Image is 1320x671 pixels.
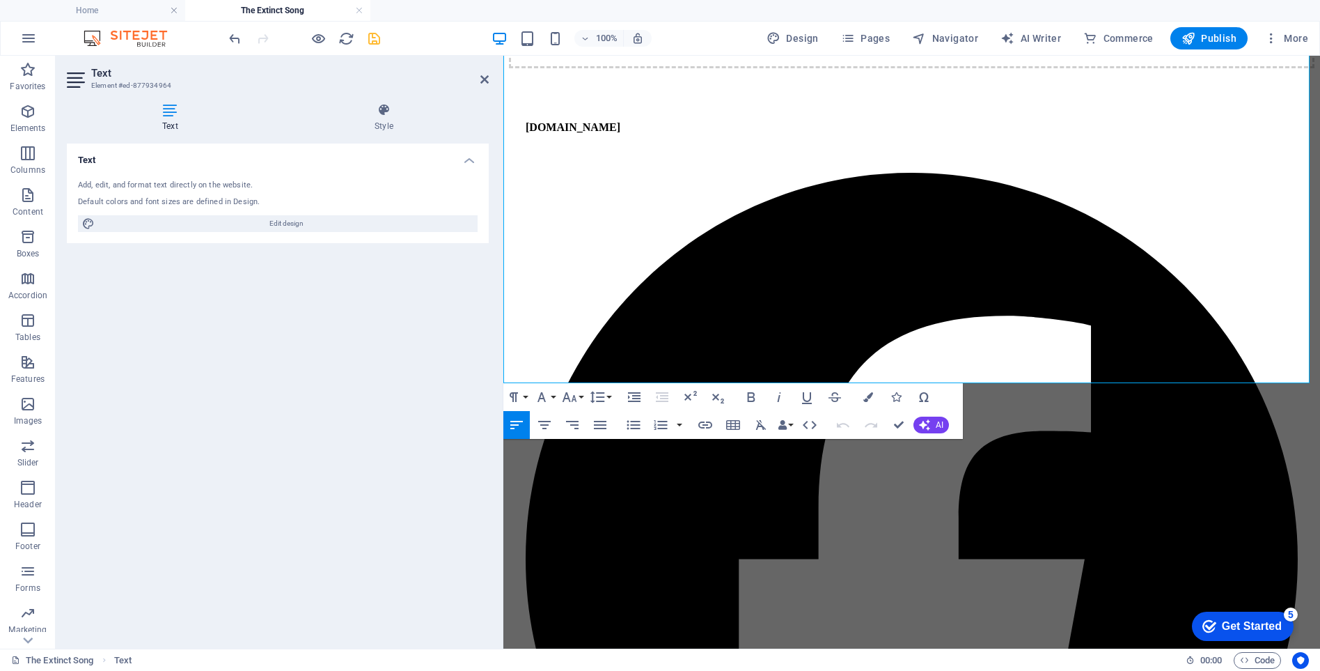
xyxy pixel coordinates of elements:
h3: Element #ed-877934964 [91,79,461,92]
button: Line Height [587,383,613,411]
div: Get Started 5 items remaining, 0% complete [11,7,113,36]
div: Get Started [41,15,101,28]
button: Navigator [906,27,984,49]
span: Navigator [912,31,978,45]
button: Font Size [559,383,586,411]
p: Marketing [8,624,47,635]
button: AI [913,417,949,433]
p: Forms [15,583,40,594]
button: Colors [855,383,881,411]
p: Content [13,206,43,217]
span: AI Writer [1000,31,1061,45]
button: Design [761,27,824,49]
h4: The Extinct Song [185,3,370,18]
button: Insert Link [692,411,718,439]
button: Ordered List [674,411,685,439]
span: Publish [1181,31,1236,45]
button: Insert Table [720,411,746,439]
p: Header [14,499,42,510]
nav: breadcrumb [114,652,132,669]
div: Design (Ctrl+Alt+Y) [761,27,824,49]
p: Boxes [17,248,40,259]
button: Usercentrics [1292,652,1309,669]
button: Pages [835,27,895,49]
button: Commerce [1078,27,1159,49]
button: Bold (Ctrl+B) [738,383,764,411]
span: Pages [841,31,890,45]
span: 00 00 [1200,652,1222,669]
span: Commerce [1083,31,1154,45]
button: 100% [574,30,624,47]
p: Slider [17,457,39,468]
h6: 100% [595,30,618,47]
p: Tables [15,332,40,343]
img: Editor Logo [80,30,184,47]
h4: Text [67,144,489,169]
button: Increase Indent [621,383,647,411]
button: Undo (Ctrl+Z) [830,411,856,439]
p: Favorites [10,81,45,92]
button: Clear Formatting [748,411,774,439]
h6: Session time [1186,652,1223,669]
i: Save (Ctrl+S) [366,31,382,47]
a: The Extinct Song [11,652,94,669]
button: AI Writer [995,27,1067,49]
p: Features [11,373,45,385]
button: Superscript [677,383,703,411]
button: Font Family [531,383,558,411]
button: Edit design [78,215,478,232]
h2: Text [91,67,489,79]
p: Images [14,415,42,426]
button: Redo (Ctrl+Shift+Z) [858,411,884,439]
span: Design [767,31,819,45]
div: Default colors and font sizes are defined in Design. [78,196,478,208]
button: Decrease Indent [649,383,675,411]
button: Paragraph Format [503,383,530,411]
button: save [366,30,382,47]
button: reload [338,30,354,47]
p: Accordion [8,290,47,301]
button: Align Center [531,411,558,439]
span: : [1210,655,1212,665]
button: Icons [883,383,909,411]
button: Special Characters [911,383,937,411]
i: Undo: Move elements (Ctrl+Z) [227,31,243,47]
div: Add, edit, and format text directly on the website. [78,180,478,192]
i: On resize automatically adjust zoom level to fit chosen device. [631,32,644,45]
h4: Text [67,103,279,132]
button: Italic (Ctrl+I) [766,383,792,411]
button: Strikethrough [822,383,848,411]
button: Underline (Ctrl+U) [794,383,820,411]
button: Code [1234,652,1281,669]
span: More [1264,31,1308,45]
button: More [1259,27,1314,49]
span: Edit design [99,215,473,232]
p: Elements [10,123,46,134]
button: undo [226,30,243,47]
p: Footer [15,541,40,552]
span: Code [1240,652,1275,669]
button: Confirm (Ctrl+⏎) [886,411,912,439]
p: Columns [10,164,45,176]
button: Align Justify [587,411,613,439]
button: Publish [1170,27,1248,49]
span: AI [936,421,943,429]
div: 5 [103,3,117,17]
span: Click to select. Double-click to edit [114,652,132,669]
button: Align Right [559,411,586,439]
h4: Style [279,103,489,132]
button: Unordered List [620,411,647,439]
button: Data Bindings [776,411,795,439]
button: Subscript [705,383,731,411]
button: Align Left [503,411,530,439]
button: Ordered List [647,411,674,439]
button: HTML [796,411,823,439]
